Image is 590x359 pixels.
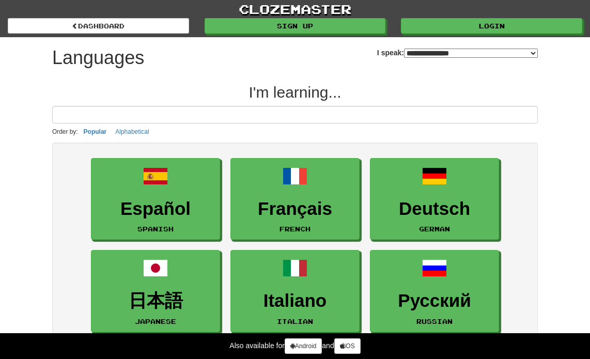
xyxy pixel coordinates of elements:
[280,225,310,232] small: French
[416,318,453,325] small: Russian
[137,225,174,232] small: Spanish
[8,18,189,34] a: dashboard
[91,158,220,240] a: EspañolSpanish
[370,158,499,240] a: DeutschGerman
[91,250,220,332] a: 日本語Japanese
[376,291,493,311] h3: Русский
[236,199,354,219] h3: Français
[236,291,354,311] h3: Italiano
[135,318,176,325] small: Japanese
[376,199,493,219] h3: Deutsch
[81,126,110,137] button: Popular
[205,18,386,34] a: Sign up
[230,250,360,332] a: ItalianoItalian
[334,338,361,354] a: iOS
[52,128,78,135] small: Order by:
[277,318,313,325] small: Italian
[52,84,538,101] h2: I'm learning...
[112,126,152,137] button: Alphabetical
[230,158,360,240] a: FrançaisFrench
[419,225,450,232] small: German
[97,199,214,219] h3: Español
[377,48,538,58] label: I speak:
[404,49,538,58] select: I speak:
[401,18,582,34] a: Login
[52,48,144,68] h1: Languages
[97,291,214,311] h3: 日本語
[370,250,499,332] a: РусскийRussian
[285,338,322,354] a: Android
